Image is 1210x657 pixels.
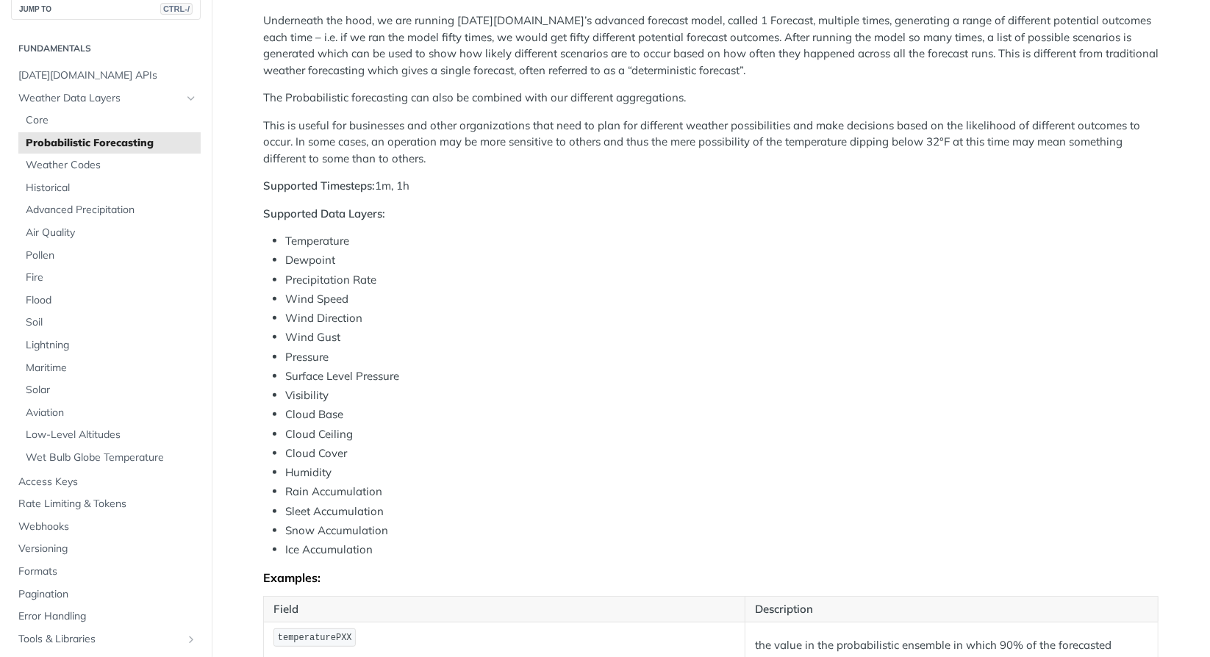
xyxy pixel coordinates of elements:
[18,632,182,647] span: Tools & Libraries
[11,561,201,583] a: Formats
[26,181,197,195] span: Historical
[26,428,197,442] span: Low-Level Altitudes
[26,293,197,308] span: Flood
[18,447,201,469] a: Wet Bulb Globe Temperature
[18,357,201,379] a: Maritime
[285,426,1159,443] li: Cloud Ceiling
[11,493,201,515] a: Rate Limiting & Tokens
[18,334,201,356] a: Lightning
[18,109,201,132] a: Core
[11,606,201,628] a: Error Handling
[26,203,197,218] span: Advanced Precipitation
[18,245,201,267] a: Pollen
[278,633,352,643] span: temperaturePXX
[11,65,201,87] a: [DATE][DOMAIN_NAME] APIs
[18,177,201,199] a: Historical
[11,584,201,606] a: Pagination
[285,252,1159,269] li: Dewpoint
[18,475,197,489] span: Access Keys
[11,471,201,493] a: Access Keys
[285,464,1159,481] li: Humidity
[26,338,197,353] span: Lightning
[263,179,375,193] strong: Supported Timesteps:
[11,516,201,538] a: Webhooks
[26,361,197,376] span: Maritime
[160,3,193,15] span: CTRL-/
[11,87,201,109] a: Weather Data LayersHide subpages for Weather Data Layers
[26,248,197,263] span: Pollen
[285,484,1159,500] li: Rain Accumulation
[285,503,1159,520] li: Sleet Accumulation
[285,523,1159,539] li: Snow Accumulation
[18,520,197,534] span: Webhooks
[11,538,201,560] a: Versioning
[18,542,197,556] span: Versioning
[263,178,1159,195] p: 1m, 1h
[285,387,1159,404] li: Visibility
[18,312,201,334] a: Soil
[26,450,197,465] span: Wet Bulb Globe Temperature
[18,402,201,424] a: Aviation
[11,628,201,650] a: Tools & LibrariesShow subpages for Tools & Libraries
[18,290,201,312] a: Flood
[26,315,197,330] span: Soil
[26,383,197,398] span: Solar
[263,570,1159,585] div: Examples:
[18,564,197,579] span: Formats
[285,349,1159,366] li: Pressure
[263,90,1159,107] p: The Probabilistic forecasting can also be combined with our different aggregations.
[18,199,201,221] a: Advanced Precipitation
[18,267,201,289] a: Fire
[285,368,1159,385] li: Surface Level Pressure
[18,379,201,401] a: Solar
[18,587,197,602] span: Pagination
[285,310,1159,327] li: Wind Direction
[18,91,182,106] span: Weather Data Layers
[18,424,201,446] a: Low-Level Altitudes
[285,542,1159,559] li: Ice Accumulation
[263,12,1159,79] p: Underneath the hood, we are running [DATE][DOMAIN_NAME]’s advanced forecast model, called 1 Forec...
[285,445,1159,462] li: Cloud Cover
[285,329,1159,346] li: Wind Gust
[26,270,197,285] span: Fire
[18,222,201,244] a: Air Quality
[11,42,201,55] h2: Fundamentals
[26,113,197,128] span: Core
[26,226,197,240] span: Air Quality
[18,154,201,176] a: Weather Codes
[263,118,1159,168] p: This is useful for businesses and other organizations that need to plan for different weather pos...
[285,291,1159,308] li: Wind Speed
[18,609,197,624] span: Error Handling
[285,233,1159,250] li: Temperature
[185,93,197,104] button: Hide subpages for Weather Data Layers
[18,132,201,154] a: Probabilistic Forecasting
[273,601,735,618] p: Field
[26,406,197,420] span: Aviation
[755,601,1148,618] p: Description
[26,136,197,151] span: Probabilistic Forecasting
[26,158,197,173] span: Weather Codes
[18,497,197,511] span: Rate Limiting & Tokens
[185,633,197,645] button: Show subpages for Tools & Libraries
[18,68,197,83] span: [DATE][DOMAIN_NAME] APIs
[285,272,1159,289] li: Precipitation Rate
[263,207,385,220] strong: Supported Data Layers:
[285,406,1159,423] li: Cloud Base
